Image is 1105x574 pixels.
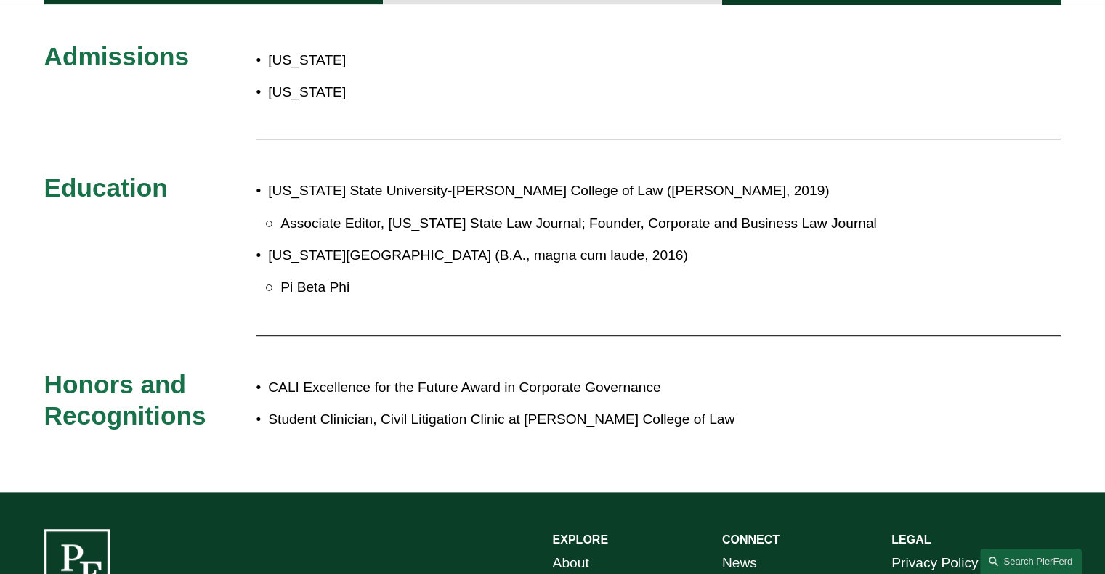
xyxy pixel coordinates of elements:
p: Pi Beta Phi [280,275,934,300]
a: Search this site [980,549,1082,574]
p: [US_STATE][GEOGRAPHIC_DATA] (B.A., magna cum laude, 2016) [268,243,934,268]
p: CALI Excellence for the Future Award in Corporate Governance [268,375,934,401]
strong: CONNECT [722,533,780,546]
span: Admissions [44,42,189,70]
p: Associate Editor, [US_STATE] State Law Journal; Founder, Corporate and Business Law Journal [280,211,934,237]
p: [US_STATE] [268,80,637,105]
p: [US_STATE] State University-[PERSON_NAME] College of Law ([PERSON_NAME], 2019) [268,179,934,204]
p: Student Clinician, Civil Litigation Clinic at [PERSON_NAME] College of Law [268,407,934,432]
span: Education [44,173,168,202]
strong: EXPLORE [553,533,608,546]
strong: LEGAL [891,533,931,546]
span: Honors and Recognitions [44,370,206,430]
p: [US_STATE] [268,48,637,73]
